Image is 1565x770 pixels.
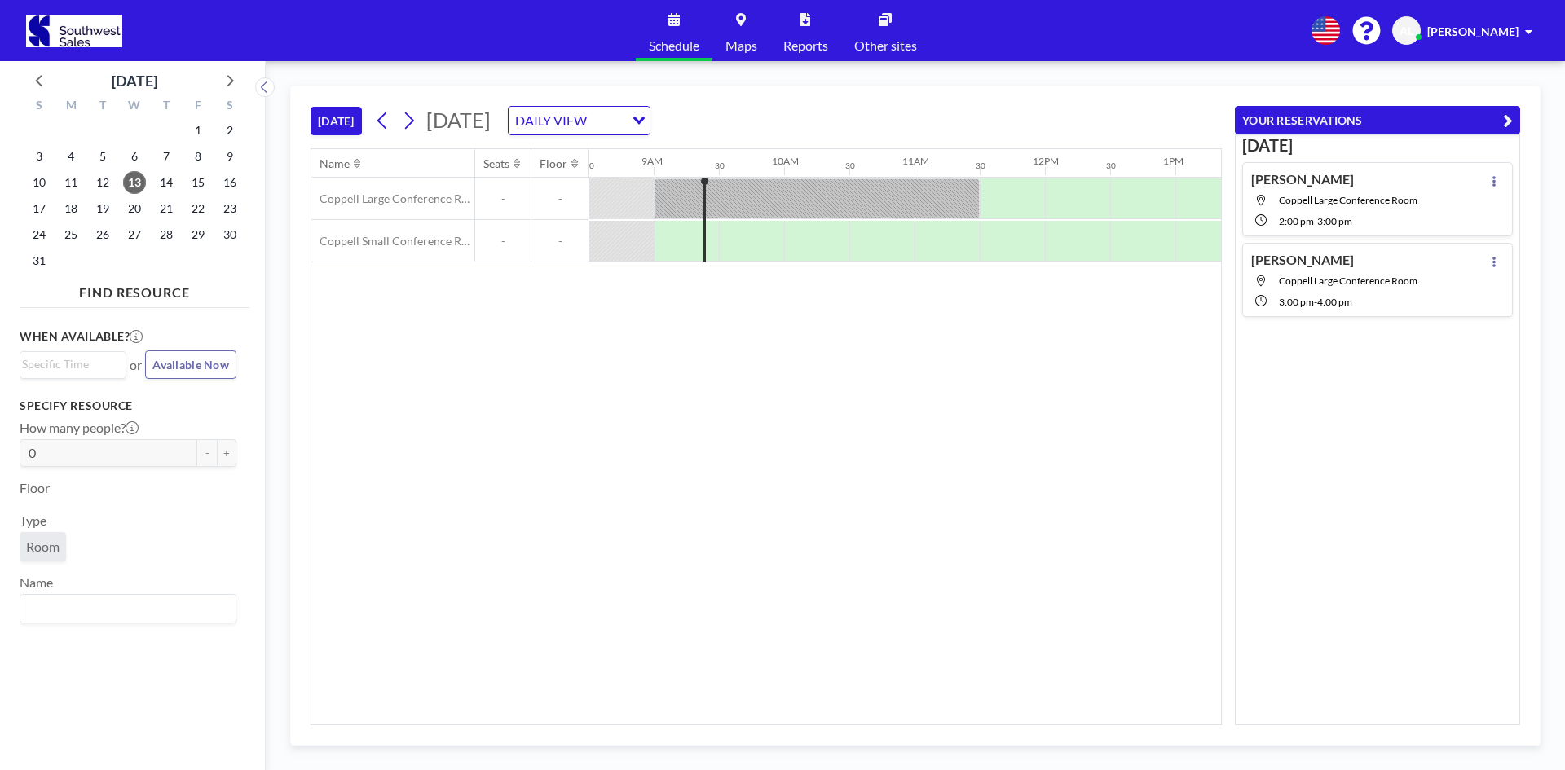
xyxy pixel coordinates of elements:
div: Seats [483,156,509,171]
div: 11AM [902,155,929,167]
span: Monday, August 25, 2025 [60,223,82,246]
span: Friday, August 29, 2025 [187,223,209,246]
span: Sunday, August 24, 2025 [28,223,51,246]
div: S [214,96,245,117]
span: Room [26,539,60,555]
span: Friday, August 22, 2025 [187,197,209,220]
div: 30 [715,161,725,171]
input: Search for option [22,598,227,619]
div: Search for option [20,595,236,623]
span: Saturday, August 30, 2025 [218,223,241,246]
span: 3:00 PM [1279,296,1314,308]
span: Saturday, August 16, 2025 [218,171,241,194]
div: 30 [976,161,985,171]
span: Thursday, August 21, 2025 [155,197,178,220]
div: Floor [540,156,567,171]
button: Available Now [145,350,236,379]
span: Sunday, August 10, 2025 [28,171,51,194]
span: Monday, August 4, 2025 [60,145,82,168]
label: How many people? [20,420,139,436]
div: Name [320,156,350,171]
span: [DATE] [426,108,491,132]
input: Search for option [22,355,117,373]
span: Maps [725,39,757,52]
label: Floor [20,480,50,496]
div: S [24,96,55,117]
span: Monday, August 11, 2025 [60,171,82,194]
span: DAILY VIEW [512,110,590,131]
span: Thursday, August 14, 2025 [155,171,178,194]
span: Coppell Large Conference Room [1279,275,1417,287]
div: T [87,96,119,117]
div: 10AM [772,155,799,167]
span: Wednesday, August 27, 2025 [123,223,146,246]
h4: FIND RESOURCE [20,278,249,301]
div: F [182,96,214,117]
h3: Specify resource [20,398,236,413]
span: 2:00 PM [1279,215,1314,227]
span: Saturday, August 23, 2025 [218,197,241,220]
span: - [1314,296,1317,308]
span: - [531,191,589,206]
span: Friday, August 8, 2025 [187,145,209,168]
div: [DATE] [112,69,157,92]
span: Sunday, August 31, 2025 [28,249,51,272]
button: + [217,439,236,467]
span: Monday, August 18, 2025 [60,197,82,220]
span: Tuesday, August 12, 2025 [91,171,114,194]
div: Search for option [20,352,126,376]
span: Other sites [854,39,917,52]
label: Name [20,574,53,591]
span: [PERSON_NAME] [1427,24,1519,38]
h4: [PERSON_NAME] [1251,252,1354,268]
button: - [197,439,217,467]
span: Thursday, August 7, 2025 [155,145,178,168]
span: Wednesday, August 20, 2025 [123,197,146,220]
h3: [DATE] [1242,135,1513,156]
span: Wednesday, August 6, 2025 [123,145,146,168]
span: Thursday, August 28, 2025 [155,223,178,246]
span: Schedule [649,39,699,52]
span: - [531,234,589,249]
span: Available Now [152,358,229,372]
span: Saturday, August 9, 2025 [218,145,241,168]
span: Coppell Large Conference Room [1279,194,1417,206]
span: - [475,191,531,206]
div: Search for option [509,107,650,134]
div: 30 [1106,161,1116,171]
h4: [PERSON_NAME] [1251,171,1354,187]
div: T [150,96,182,117]
div: 1PM [1163,155,1184,167]
div: 12PM [1033,155,1059,167]
span: 4:00 PM [1317,296,1352,308]
div: 30 [845,161,855,171]
span: Wednesday, August 13, 2025 [123,171,146,194]
span: AL [1400,24,1413,38]
span: Friday, August 1, 2025 [187,119,209,142]
span: Coppell Large Conference Room [311,191,474,206]
img: organization-logo [26,15,122,47]
span: - [475,234,531,249]
span: Coppell Small Conference Room [311,234,474,249]
input: Search for option [592,110,623,131]
div: M [55,96,87,117]
span: Tuesday, August 26, 2025 [91,223,114,246]
span: Sunday, August 17, 2025 [28,197,51,220]
label: Type [20,513,46,529]
span: Friday, August 15, 2025 [187,171,209,194]
span: Sunday, August 3, 2025 [28,145,51,168]
span: 3:00 PM [1317,215,1352,227]
button: YOUR RESERVATIONS [1235,106,1520,134]
div: W [119,96,151,117]
span: Reports [783,39,828,52]
span: Saturday, August 2, 2025 [218,119,241,142]
span: Tuesday, August 19, 2025 [91,197,114,220]
span: - [1314,215,1317,227]
span: or [130,357,142,373]
div: 30 [584,161,594,171]
div: 9AM [641,155,663,167]
button: [DATE] [311,107,362,135]
span: Tuesday, August 5, 2025 [91,145,114,168]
